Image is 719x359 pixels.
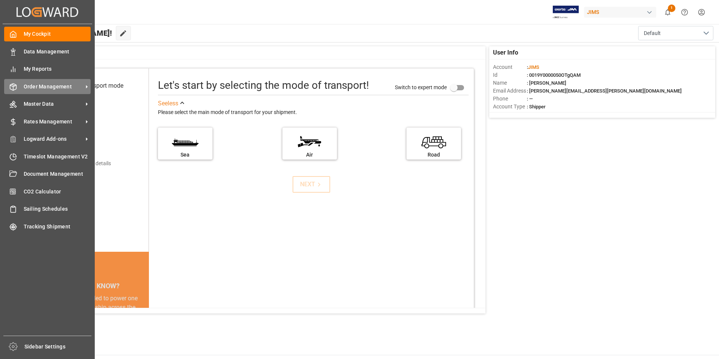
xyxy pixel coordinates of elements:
[4,219,91,234] a: Tracking Shipment
[24,153,91,161] span: Timeslot Management V2
[410,151,457,159] div: Road
[493,71,527,79] span: Id
[493,79,527,87] span: Name
[24,170,91,178] span: Document Management
[158,108,469,117] div: Please select the main mode of transport for your shipment.
[24,48,91,56] span: Data Management
[527,96,533,102] span: : —
[286,151,333,159] div: Air
[584,5,659,19] button: JIMS
[584,7,656,18] div: JIMS
[493,103,527,111] span: Account Type
[24,205,91,213] span: Sailing Schedules
[395,84,447,90] span: Switch to expert mode
[527,72,581,78] span: : 0019Y0000050OTgQAM
[4,149,91,164] a: Timeslot Management V2
[24,30,91,38] span: My Cockpit
[24,188,91,196] span: CO2 Calculator
[527,64,539,70] span: :
[4,27,91,41] a: My Cockpit
[24,223,91,231] span: Tracking Shipment
[24,343,92,351] span: Sidebar Settings
[553,6,579,19] img: Exertis%20JAM%20-%20Email%20Logo.jpg_1722504956.jpg
[24,135,83,143] span: Logward Add-ons
[528,64,539,70] span: JIMS
[493,63,527,71] span: Account
[493,95,527,103] span: Phone
[24,83,83,91] span: Order Management
[493,87,527,95] span: Email Address
[138,294,149,357] button: next slide / item
[676,4,693,21] button: Help Center
[158,99,178,108] div: See less
[158,78,369,93] div: Let's start by selecting the mode of transport!
[527,88,682,94] span: : [PERSON_NAME][EMAIL_ADDRESS][PERSON_NAME][DOMAIN_NAME]
[668,5,675,12] span: 1
[644,29,661,37] span: Default
[4,167,91,181] a: Document Management
[638,26,713,40] button: open menu
[527,80,566,86] span: : [PERSON_NAME]
[659,4,676,21] button: show 1 new notifications
[24,100,83,108] span: Master Data
[64,160,111,167] div: Add shipping details
[293,176,330,193] button: NEXT
[4,44,91,59] a: Data Management
[24,118,83,126] span: Rates Management
[4,62,91,76] a: My Reports
[24,65,91,73] span: My Reports
[162,151,209,159] div: Sea
[4,202,91,216] a: Sailing Schedules
[527,104,546,110] span: : Shipper
[31,26,112,40] span: Hello [PERSON_NAME]!
[300,180,323,189] div: NEXT
[493,48,518,57] span: User Info
[4,184,91,199] a: CO2 Calculator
